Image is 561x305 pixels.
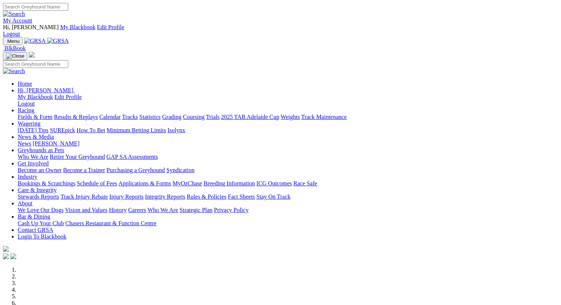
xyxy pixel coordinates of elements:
div: News & Media [18,140,558,147]
a: Purchasing a Greyhound [107,167,165,173]
img: Search [3,68,25,75]
a: Careers [128,207,146,213]
div: Racing [18,114,558,120]
div: About [18,207,558,213]
div: Hi, [PERSON_NAME] [18,94,558,107]
a: Care & Integrity [18,187,57,193]
div: Get Involved [18,167,558,174]
img: GRSA [47,38,69,44]
a: SUREpick [50,127,75,133]
a: Edit Profile [55,94,82,100]
a: Isolynx [167,127,185,133]
a: Track Maintenance [301,114,347,120]
a: Wagering [18,120,41,127]
span: BlkBook [4,45,26,51]
a: Privacy Policy [214,207,249,213]
a: [DATE] Tips [18,127,48,133]
a: Fields & Form [18,114,52,120]
a: News & Media [18,134,54,140]
a: Bar & Dining [18,213,50,220]
a: ICG Outcomes [256,180,292,186]
a: Cash Up Your Club [18,220,64,226]
a: How To Bet [77,127,105,133]
a: Who We Are [18,154,48,160]
a: We Love Our Dogs [18,207,63,213]
a: Applications & Forms [118,180,171,186]
a: Contact GRSA [18,227,53,233]
span: Menu [7,38,20,44]
button: Toggle navigation [3,37,22,45]
a: Schedule of Fees [77,180,117,186]
a: Racing [18,107,34,113]
a: GAP SA Assessments [107,154,158,160]
a: Trials [206,114,219,120]
img: Close [6,53,24,59]
div: Greyhounds as Pets [18,154,558,160]
img: logo-grsa-white.png [29,52,35,58]
a: My Account [3,17,32,24]
a: Tracks [122,114,138,120]
a: Login To Blackbook [18,233,66,240]
div: Wagering [18,127,558,134]
img: Search [3,11,25,17]
div: My Account [3,24,558,37]
div: Industry [18,180,558,187]
a: Greyhounds as Pets [18,147,64,153]
a: Strategic Plan [180,207,212,213]
img: twitter.svg [10,253,16,259]
a: Statistics [139,114,161,120]
a: Grading [162,114,181,120]
a: Logout [3,31,20,37]
a: Who We Are [148,207,178,213]
a: Bookings & Scratchings [18,180,75,186]
a: About [18,200,32,206]
a: Race Safe [293,180,317,186]
a: Injury Reports [109,193,143,200]
img: facebook.svg [3,253,9,259]
a: Become a Trainer [63,167,105,173]
a: Home [18,80,32,87]
a: News [18,140,31,147]
a: My Blackbook [18,94,53,100]
a: [PERSON_NAME] [32,140,79,147]
a: Weights [281,114,300,120]
a: Get Involved [18,160,49,167]
a: Breeding Information [204,180,255,186]
a: Chasers Restaurant & Function Centre [65,220,156,226]
a: My Blackbook [60,24,96,30]
a: Stewards Reports [18,193,59,200]
img: logo-grsa-white.png [3,246,9,252]
a: Become an Owner [18,167,62,173]
a: MyOzChase [173,180,202,186]
div: Bar & Dining [18,220,558,227]
a: Logout [18,100,35,107]
input: Search [3,3,68,11]
img: GRSA [24,38,46,44]
a: Syndication [166,167,194,173]
a: History [109,207,127,213]
a: Industry [18,174,37,180]
a: Fact Sheets [228,193,255,200]
span: Hi, [PERSON_NAME] [3,24,59,30]
a: 2025 TAB Adelaide Cup [221,114,279,120]
input: Search [3,60,68,68]
a: Rules & Policies [187,193,226,200]
a: Coursing [183,114,205,120]
a: Track Injury Rebate [60,193,108,200]
a: Stay On Track [256,193,290,200]
a: Edit Profile [97,24,124,30]
a: Calendar [99,114,121,120]
a: Integrity Reports [145,193,185,200]
a: BlkBook [3,45,26,51]
a: Results & Replays [54,114,98,120]
a: Minimum Betting Limits [107,127,166,133]
a: Vision and Values [65,207,107,213]
div: Care & Integrity [18,193,558,200]
a: Hi, [PERSON_NAME] [18,87,75,93]
a: Retire Your Greyhound [50,154,105,160]
span: Hi, [PERSON_NAME] [18,87,73,93]
button: Toggle navigation [3,52,27,60]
